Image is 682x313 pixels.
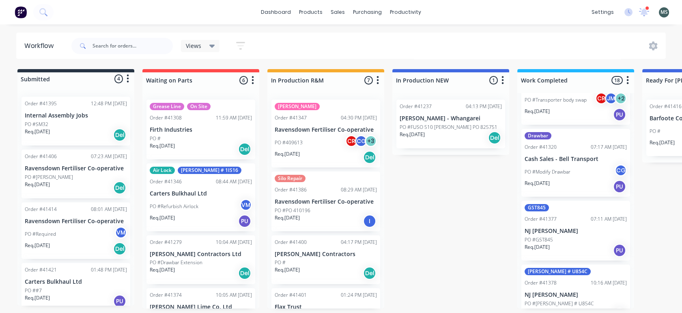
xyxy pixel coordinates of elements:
div: Order #4141408:01 AM [DATE]Ravensdown Fertiliser Co-operativePO #RequiredVMReq.[DATE]Del [22,202,130,259]
input: Search for orders... [93,38,173,54]
div: Grease LineOn SiteOrder #4130811:59 AM [DATE]Firth IndustriesPO #Req.[DATE]Del [146,100,255,159]
p: PO #Modify Drawbar [525,168,570,176]
div: PO #Transporter body swapCRJM+2Req.[DATE]PU [521,69,630,125]
div: 12:48 PM [DATE] [91,100,127,107]
p: [PERSON_NAME] - Whangarei [400,115,502,122]
p: PO #Required [25,230,56,238]
div: Del [238,143,251,156]
div: 01:24 PM [DATE] [341,291,377,299]
p: Req. [DATE] [275,150,300,158]
div: Silo Repair [275,175,306,182]
p: Req. [DATE] [150,266,175,274]
div: Air Lock [150,167,175,174]
div: GST845 [525,204,549,211]
p: PO #Refurbish Airlock [150,203,198,210]
p: Req. [DATE] [525,243,550,251]
p: PO ##7 [25,287,42,294]
div: Order #41237 [400,103,432,110]
div: Grease Line [150,103,184,110]
div: + 3 [365,135,377,147]
p: Req. [DATE] [525,180,550,187]
div: 10:05 AM [DATE] [216,291,252,299]
div: Order #41395 [25,100,57,107]
div: 04:17 PM [DATE] [341,239,377,246]
div: [PERSON_NAME] # 1IS16 [178,167,241,174]
div: PU [613,244,626,257]
p: PO #[PERSON_NAME] [25,174,73,181]
p: PO #Drawbar Extension [150,259,202,266]
p: PO #PO 410196 [275,207,310,214]
p: Req. [DATE] [275,214,300,222]
div: 08:44 AM [DATE] [216,178,252,185]
p: Internal Assembly Jobs [25,112,127,119]
div: 10:16 AM [DATE] [591,279,627,287]
div: PU [113,295,126,308]
div: 07:17 AM [DATE] [591,143,627,151]
p: Ravensdown Fertiliser Co-operative [275,126,377,133]
div: Order #41421 [25,266,57,274]
div: 04:13 PM [DATE] [466,103,502,110]
p: Req. [DATE] [150,142,175,150]
p: PO #409613 [275,139,303,146]
div: products [295,6,327,18]
div: 01:48 PM [DATE] [91,266,127,274]
div: Order #4142101:48 PM [DATE]Carters Bulkhaul LtdPO ##7Req.[DATE]PU [22,263,130,312]
div: [PERSON_NAME]Order #4134704:30 PM [DATE]Ravensdown Fertiliser Co-operativePO #409613CRCG+3Req.[DA... [271,100,380,167]
p: Req. [DATE] [25,128,50,135]
p: PO #SM32 [25,121,48,128]
div: I [363,215,376,228]
div: Del [113,128,126,141]
div: CG [355,135,367,147]
p: Req. [DATE] [25,242,50,249]
img: Factory [15,6,27,18]
p: Carters Bulkhaul Ltd [150,190,252,197]
div: Order #41378 [525,279,557,287]
p: [PERSON_NAME] Contractors [275,251,377,258]
div: [PERSON_NAME] [275,103,320,110]
p: PO # [150,135,161,142]
div: sales [327,6,349,18]
span: Views [186,41,201,50]
div: productivity [386,6,425,18]
div: Order #4127910:04 AM [DATE][PERSON_NAME] Contractors LtdPO #Drawbar ExtensionReq.[DATE]Del [146,235,255,284]
div: JM [605,92,617,104]
p: PO #[PERSON_NAME] # U854C [525,300,594,307]
p: Req. [DATE] [275,266,300,274]
div: 10:04 AM [DATE] [216,239,252,246]
div: Order #41308 [150,114,182,122]
p: Req. [DATE] [525,108,550,115]
div: 07:11 AM [DATE] [591,215,627,223]
p: PO #Transporter body swap [525,96,587,104]
div: Order #41346 [150,178,182,185]
div: PU [238,215,251,228]
p: Ravensdown Fertiliser Co-operative [25,218,127,225]
div: Del [238,267,251,280]
div: Order #41320 [525,143,557,151]
div: Silo RepairOrder #4138608:29 AM [DATE]Ravensdown Fertiliser Co-operativePO #PO 410196Req.[DATE]I [271,172,380,231]
p: [PERSON_NAME] Contractors Ltd [150,251,252,258]
div: Order #41406 [25,153,57,160]
div: PU [613,108,626,121]
p: Req. [DATE] [25,181,50,188]
div: 04:30 PM [DATE] [341,114,377,122]
div: Del [488,131,501,144]
p: [PERSON_NAME] Lime Co. Ltd [150,304,252,311]
div: Order #41279 [150,239,182,246]
div: Order #41377 [525,215,557,223]
div: CR [345,135,357,147]
div: CG [615,164,627,176]
p: Flax Trust [275,304,377,311]
div: settings [587,6,618,18]
div: Del [363,267,376,280]
div: GST845Order #4137707:11 AM [DATE]NJ [PERSON_NAME]PO #GST845Req.[DATE]PU [521,201,630,261]
p: Req. [DATE] [650,139,675,146]
div: + 2 [615,92,627,104]
p: Ravensdown Fertiliser Co-operative [275,198,377,205]
div: Order #41347 [275,114,307,122]
div: 07:23 AM [DATE] [91,153,127,160]
p: Firth Industries [150,126,252,133]
div: Order #4140004:17 PM [DATE][PERSON_NAME] ContractorsPO #Req.[DATE]Del [271,235,380,284]
span: MS [660,9,668,16]
div: purchasing [349,6,386,18]
div: PU [613,180,626,193]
